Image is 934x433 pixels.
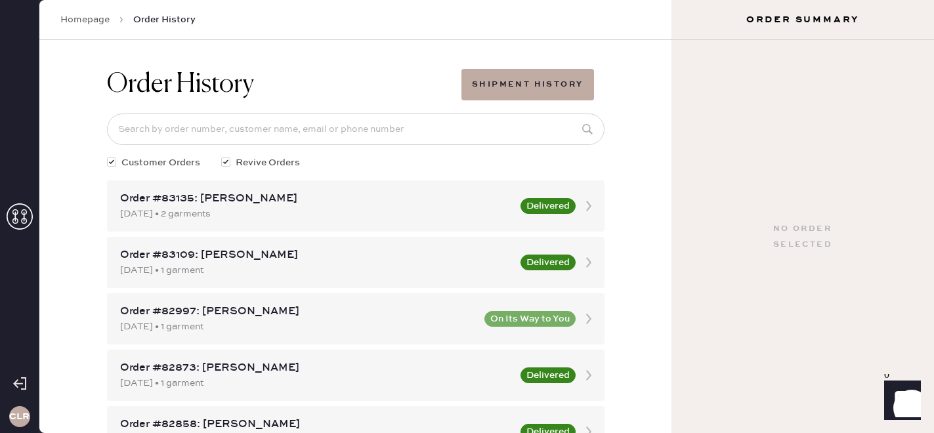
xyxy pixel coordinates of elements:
h3: CLR [9,412,30,421]
img: Logo [417,259,515,270]
input: Search by order number, customer name, email or phone number [107,113,605,145]
span: Customer Orders [121,155,200,170]
td: 1 [841,239,889,256]
div: Order #82873: [PERSON_NAME] [120,360,513,376]
iframe: Front Chat [872,374,928,430]
button: Delivered [520,367,576,383]
button: Delivered [520,198,576,214]
th: ID [42,222,131,239]
div: Shipment Summary [42,375,889,391]
button: On Its Way to You [484,311,576,327]
div: # 89232 Danni [PERSON_NAME] [EMAIL_ADDRESS][DOMAIN_NAME] [42,155,889,202]
th: QTY [841,222,889,239]
button: Delivered [520,255,576,270]
img: logo [446,16,486,55]
td: Jeans - Reformation - Val 90s Mid Rise Straight Jeans Pelican - Size: 25 [131,239,841,256]
div: Packing slip [42,88,889,104]
img: logo [446,303,486,342]
span: Order History [133,13,196,26]
div: [DATE] • 1 garment [120,263,513,278]
div: No order selected [773,221,832,253]
a: Homepage [60,13,110,26]
div: Order # 83490 [42,104,889,119]
div: Order #83135: [PERSON_NAME] [120,191,513,207]
h3: Order Summary [671,13,934,26]
span: Revive Orders [236,155,300,170]
div: Customer information [42,139,889,155]
button: Shipment History [461,69,593,100]
div: Order #83109: [PERSON_NAME] [120,247,513,263]
div: [DATE] • 2 garments [120,207,513,221]
div: Reformation [GEOGRAPHIC_DATA] [42,407,889,423]
div: Order #82858: [PERSON_NAME] [120,417,513,432]
div: [DATE] • 1 garment [120,320,477,334]
th: Description [131,222,841,239]
div: [DATE] • 1 garment [120,376,513,390]
h1: Order History [107,69,254,100]
div: Shipment #108602 [42,391,889,407]
div: Order #82997: [PERSON_NAME] [120,304,477,320]
td: 1014333 [42,239,131,256]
